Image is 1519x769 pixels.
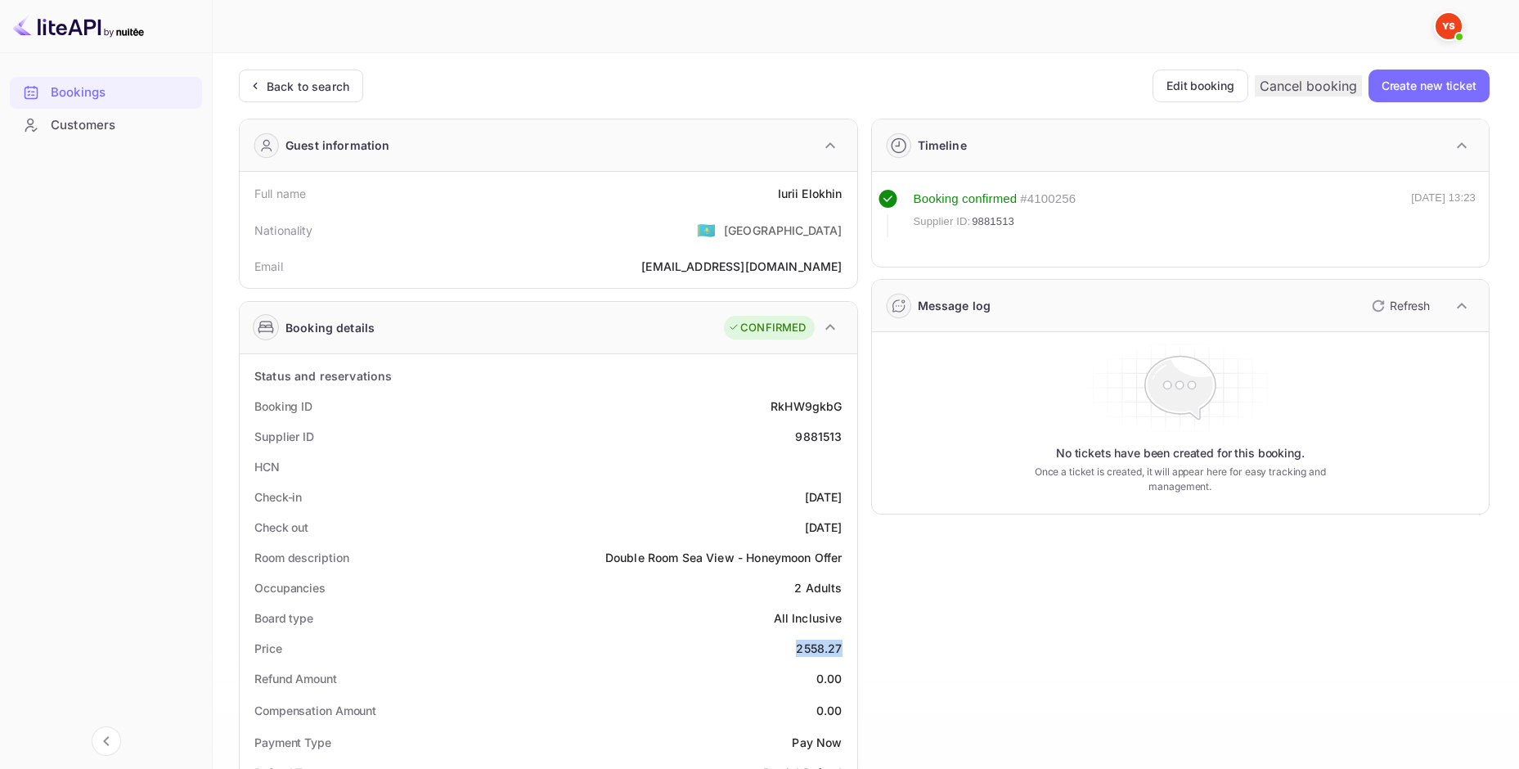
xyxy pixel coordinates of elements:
div: Check-in [254,488,302,506]
p: No tickets have been created for this booking. [1056,445,1305,461]
div: Booking ID [254,398,312,415]
div: Booking details [285,319,375,336]
div: Email [254,258,283,275]
div: Board type [254,609,313,627]
div: Occupancies [254,579,326,596]
img: LiteAPI logo [13,13,144,39]
div: 2 Adults [794,579,842,596]
div: Supplier ID [254,428,314,445]
div: Timeline [918,137,967,154]
div: Check out [254,519,308,536]
div: Price [254,640,282,657]
button: Cancel booking [1255,75,1362,97]
div: CONFIRMED [728,320,806,336]
div: [DATE] 13:23 [1411,190,1476,237]
div: 9881513 [795,428,842,445]
span: Supplier ID: [914,214,971,230]
span: 9881513 [972,214,1014,230]
div: Status and reservations [254,367,392,384]
div: All Inclusive [774,609,843,627]
div: Full name [254,185,306,202]
div: Customers [10,110,202,142]
div: Double Room Sea View - Honeymoon Offer [605,549,843,566]
div: RkHW9gkbG [771,398,842,415]
button: Edit booking [1153,70,1248,102]
div: # 4100256 [1020,190,1076,209]
button: Refresh [1362,293,1436,319]
div: Booking confirmed [914,190,1018,209]
div: 2558.27 [796,640,842,657]
p: Refresh [1390,297,1430,314]
div: HCN [254,458,280,475]
div: [DATE] [805,519,843,536]
div: Guest information [285,137,390,154]
div: Nationality [254,222,313,239]
div: Message log [918,297,991,314]
button: Collapse navigation [92,726,121,756]
div: Refund Amount [254,670,337,687]
a: Bookings [10,77,202,107]
button: Create new ticket [1368,70,1490,102]
div: Iurii Elokhin [778,185,843,202]
div: Customers [51,116,194,135]
div: Room description [254,549,348,566]
div: [EMAIL_ADDRESS][DOMAIN_NAME] [641,258,842,275]
div: 0.00 [816,702,843,719]
div: 0.00 [816,670,843,687]
span: United States [697,215,716,245]
div: [GEOGRAPHIC_DATA] [724,222,843,239]
div: Pay Now [792,734,842,751]
a: Customers [10,110,202,140]
p: Once a ticket is created, it will appear here for easy tracking and management. [1014,465,1346,494]
div: Compensation Amount [254,702,376,719]
img: Yandex Support [1436,13,1462,39]
div: [DATE] [805,488,843,506]
div: Bookings [51,83,194,102]
div: Bookings [10,77,202,109]
div: Back to search [267,78,349,95]
div: Payment Type [254,734,331,751]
